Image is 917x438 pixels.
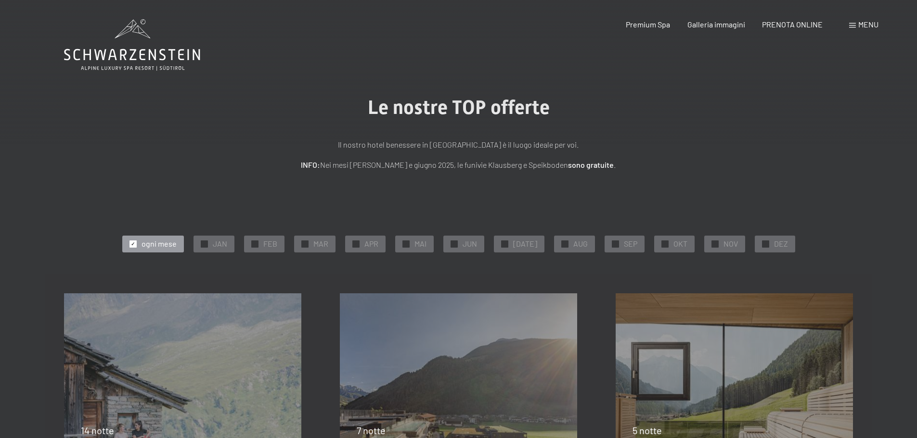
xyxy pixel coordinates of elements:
span: [DATE] [513,238,537,249]
span: ✓ [202,240,206,247]
span: DEZ [774,238,788,249]
span: FEB [263,238,277,249]
p: Il nostro hotel benessere in [GEOGRAPHIC_DATA] è il luogo ideale per voi. [218,138,699,151]
p: Nei mesi [PERSON_NAME] e giugno 2025, le funivie Klausberg e Speikboden . [218,159,699,171]
span: OKT [673,238,687,249]
strong: INFO: [301,160,320,169]
span: ✓ [763,240,767,247]
span: JAN [213,238,227,249]
span: 7 notte [357,425,386,436]
span: 5 notte [633,425,662,436]
span: ✓ [663,240,667,247]
span: APR [364,238,378,249]
a: Galleria immagini [687,20,745,29]
a: PRENOTA ONLINE [762,20,823,29]
span: MAI [414,238,426,249]
span: MAR [313,238,328,249]
span: AUG [573,238,588,249]
span: ✓ [713,240,717,247]
span: 14 notte [81,425,114,436]
span: ✓ [563,240,567,247]
span: ✓ [303,240,307,247]
span: NOV [723,238,738,249]
span: ✓ [354,240,358,247]
span: ✓ [253,240,257,247]
span: ✓ [503,240,506,247]
span: JUN [463,238,477,249]
strong: sono gratuite [568,160,614,169]
span: ogni mese [142,238,177,249]
span: ✓ [131,240,135,247]
span: Le nostre TOP offerte [368,96,550,119]
a: Premium Spa [626,20,670,29]
span: ✓ [404,240,408,247]
span: ✓ [613,240,617,247]
span: ✓ [452,240,456,247]
span: Menu [858,20,878,29]
span: SEP [624,238,637,249]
